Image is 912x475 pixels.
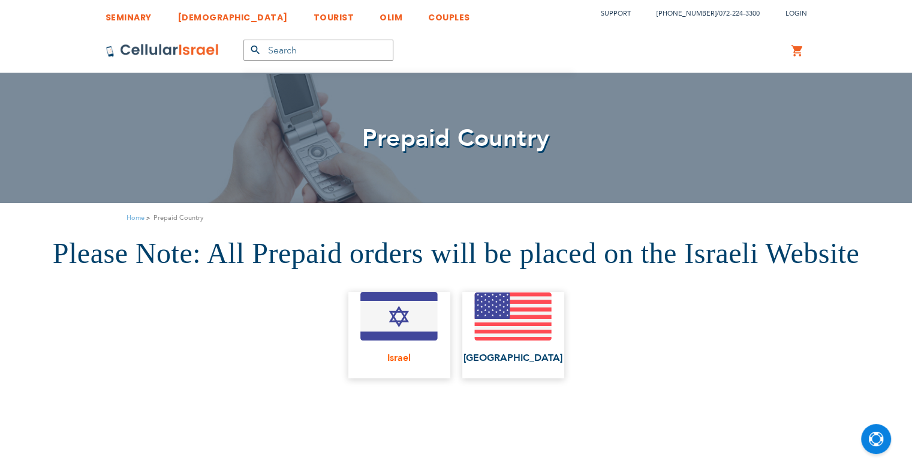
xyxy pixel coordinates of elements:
a: Israel [348,292,450,378]
span: Prepaid Country [362,122,550,155]
h1: Please Note: All Prepaid orders will be placed on the Israeli Website [9,233,903,274]
input: Search [243,40,393,61]
a: [PHONE_NUMBER] [657,9,717,18]
a: Support [601,9,631,18]
span: Login [785,9,807,18]
a: Home [127,213,145,222]
a: SEMINARY [106,3,152,25]
a: COUPLES [428,3,470,25]
span: [GEOGRAPHIC_DATA] [463,352,562,363]
a: 072-224-3300 [719,9,760,18]
li: / [645,5,760,22]
a: OLIM [380,3,402,25]
span: Israel [387,352,411,363]
a: TOURIST [314,3,354,25]
a: [DEMOGRAPHIC_DATA] [177,3,288,25]
a: [GEOGRAPHIC_DATA] [462,292,564,378]
strong: Prepaid Country [153,212,203,223]
img: Cellular Israel Logo [106,43,219,58]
